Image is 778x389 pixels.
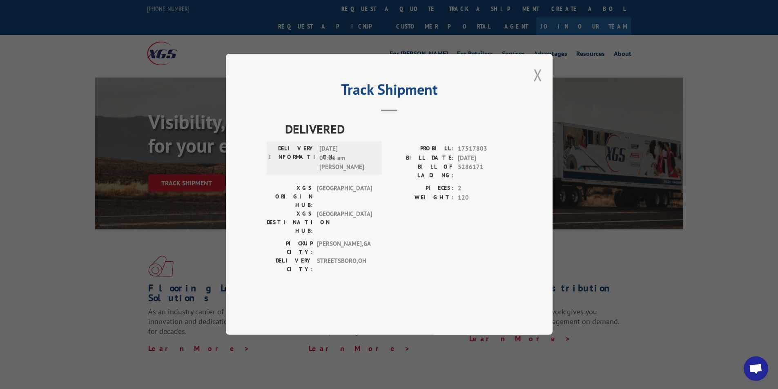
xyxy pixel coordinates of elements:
span: STREETSBORO , OH [317,257,372,274]
label: XGS ORIGIN HUB: [267,184,313,210]
label: BILL OF LADING: [389,163,454,180]
span: DELIVERED [285,120,512,138]
span: 5286171 [458,163,512,180]
h2: Track Shipment [267,84,512,99]
span: [PERSON_NAME] , GA [317,240,372,257]
span: 2 [458,184,512,193]
label: PROBILL: [389,144,454,154]
span: [DATE] 09:26 am [PERSON_NAME] [319,144,375,172]
label: BILL DATE: [389,153,454,163]
label: PIECES: [389,184,454,193]
span: [GEOGRAPHIC_DATA] [317,210,372,236]
span: [GEOGRAPHIC_DATA] [317,184,372,210]
label: DELIVERY INFORMATION: [269,144,315,172]
label: XGS DESTINATION HUB: [267,210,313,236]
span: 17517803 [458,144,512,154]
button: Close modal [533,64,542,86]
span: 120 [458,193,512,202]
div: Open chat [744,356,768,381]
label: WEIGHT: [389,193,454,202]
label: PICKUP CITY: [267,240,313,257]
label: DELIVERY CITY: [267,257,313,274]
span: [DATE] [458,153,512,163]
